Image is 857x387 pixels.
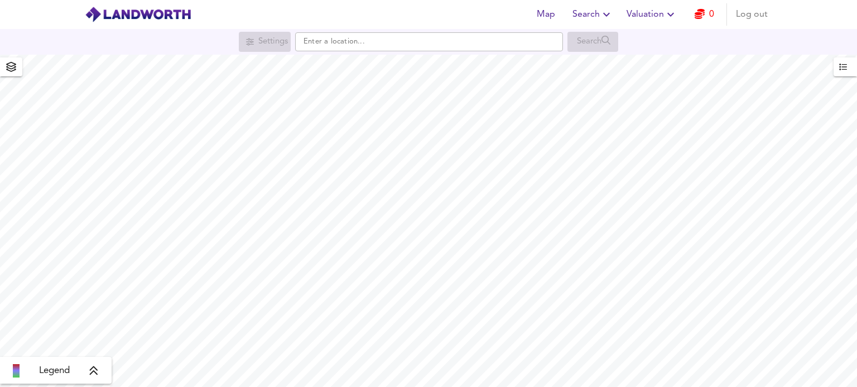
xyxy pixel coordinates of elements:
[567,32,618,52] div: Search for a location first or explore the map
[736,7,768,22] span: Log out
[731,3,772,26] button: Log out
[686,3,722,26] button: 0
[239,32,291,52] div: Search for a location first or explore the map
[695,7,714,22] a: 0
[572,7,613,22] span: Search
[85,6,191,23] img: logo
[528,3,564,26] button: Map
[568,3,618,26] button: Search
[532,7,559,22] span: Map
[295,32,563,51] input: Enter a location...
[627,7,677,22] span: Valuation
[622,3,682,26] button: Valuation
[39,364,70,378] span: Legend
